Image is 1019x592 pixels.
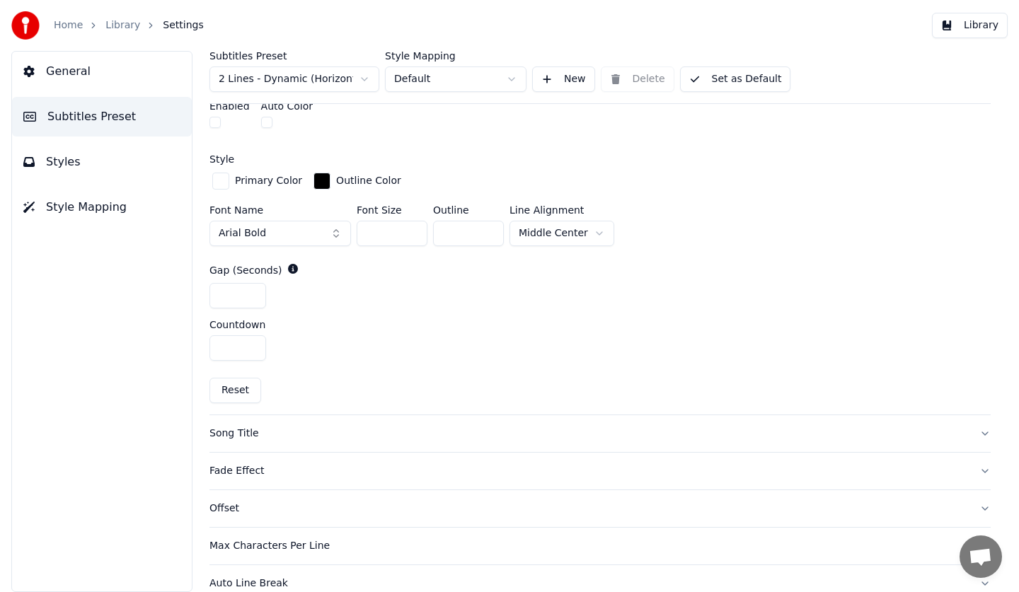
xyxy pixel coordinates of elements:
button: New [532,66,595,92]
nav: breadcrumb [54,18,204,33]
button: Reset [209,378,261,403]
div: Fade Effect [209,464,968,478]
button: Library [932,13,1008,38]
span: Subtitles Preset [47,108,136,125]
label: Line Alignment [509,205,614,215]
a: Home [54,18,83,33]
label: Outline [433,205,504,215]
button: Set as Default [680,66,791,92]
button: Fade Effect [209,453,991,489]
label: Gap (Seconds) [209,265,282,275]
button: Primary Color [209,170,305,192]
div: Song Title [209,426,968,441]
span: Arial Bold [219,226,266,240]
div: Outline Color [336,174,401,188]
label: Enabled [209,101,250,111]
button: Outline Color [311,170,404,192]
button: Max Characters Per Line [209,528,991,564]
button: Subtitles Preset [12,97,192,137]
label: Font Name [209,205,351,215]
a: Library [105,18,140,33]
button: General [12,52,192,91]
label: Font Size [357,205,427,215]
div: Offset [209,501,968,516]
label: Auto Color [261,101,313,111]
label: Style Mapping [385,51,526,61]
span: Style Mapping [46,199,127,216]
button: Song Title [209,415,991,452]
div: Open chat [960,535,1002,578]
span: Settings [163,18,203,33]
button: Offset [209,490,991,527]
div: Auto Line Break [209,576,968,591]
label: Subtitles Preset [209,51,379,61]
div: Max Characters Per Line [209,539,968,553]
label: Style [209,154,234,164]
img: youka [11,11,40,40]
button: Style Mapping [12,187,192,227]
div: Primary Color [235,174,302,188]
span: Styles [46,153,81,170]
button: Styles [12,142,192,182]
label: Countdown [209,320,265,330]
span: General [46,63,91,80]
